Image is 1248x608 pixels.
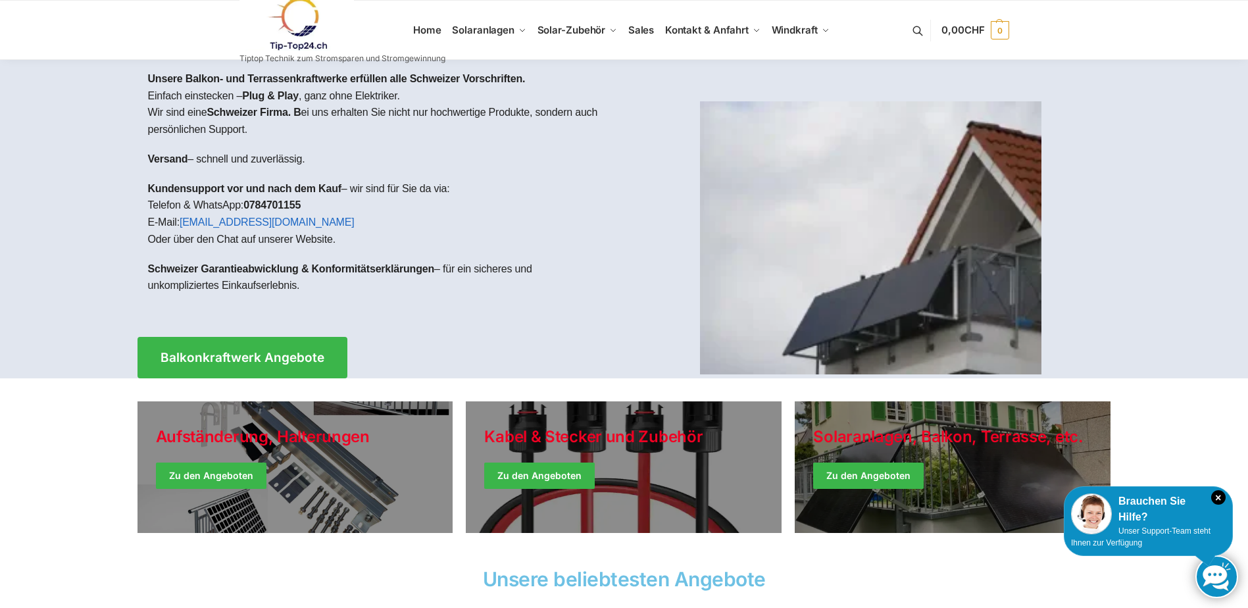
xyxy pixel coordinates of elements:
[665,24,749,36] span: Kontakt & Anfahrt
[148,153,188,165] strong: Versand
[243,199,301,211] strong: 0784701155
[148,180,614,247] p: – wir sind für Sie da via: Telefon & WhatsApp: E-Mail: Oder über den Chat auf unserer Website.
[452,24,514,36] span: Solaranlagen
[148,183,341,194] strong: Kundensupport vor und nach dem Kauf
[161,351,324,364] span: Balkonkraftwerk Angebote
[628,24,655,36] span: Sales
[1071,494,1226,525] div: Brauchen Sie Hilfe?
[242,90,299,101] strong: Plug & Play
[659,1,766,60] a: Kontakt & Anfahrt
[795,401,1111,533] a: Winter Jackets
[941,11,1009,50] a: 0,00CHF 0
[772,24,818,36] span: Windkraft
[1071,494,1112,534] img: Customer service
[207,107,301,118] strong: Schweizer Firma. B
[137,337,347,378] a: Balkonkraftwerk Angebote
[1211,490,1226,505] i: Schließen
[964,24,985,36] span: CHF
[537,24,606,36] span: Solar-Zubehör
[239,55,445,63] p: Tiptop Technik zum Stromsparen und Stromgewinnung
[622,1,659,60] a: Sales
[180,216,355,228] a: [EMAIL_ADDRESS][DOMAIN_NAME]
[148,151,614,168] p: – schnell und zuverlässig.
[1071,526,1211,547] span: Unser Support-Team steht Ihnen zur Verfügung
[137,401,453,533] a: Holiday Style
[532,1,622,60] a: Solar-Zubehör
[941,24,984,36] span: 0,00
[137,60,624,317] div: Einfach einstecken – , ganz ohne Elektriker.
[148,263,435,274] strong: Schweizer Garantieabwicklung & Konformitätserklärungen
[766,1,835,60] a: Windkraft
[991,21,1009,39] span: 0
[148,104,614,138] p: Wir sind eine ei uns erhalten Sie nicht nur hochwertige Produkte, sondern auch persönlichen Support.
[447,1,532,60] a: Solaranlagen
[466,401,782,533] a: Holiday Style
[137,569,1111,589] h2: Unsere beliebtesten Angebote
[148,73,526,84] strong: Unsere Balkon- und Terrassenkraftwerke erfüllen alle Schweizer Vorschriften.
[700,101,1041,374] img: Home 1
[148,261,614,294] p: – für ein sicheres und unkompliziertes Einkaufserlebnis.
